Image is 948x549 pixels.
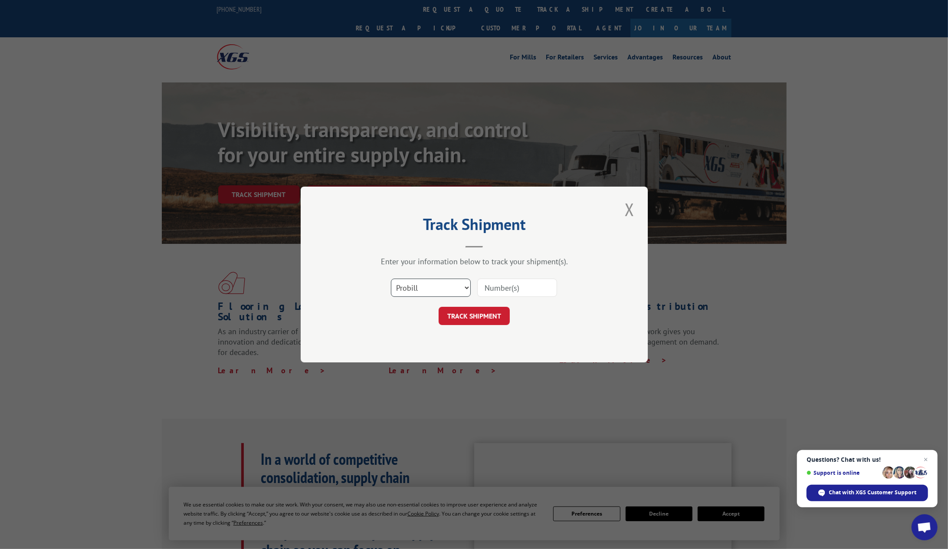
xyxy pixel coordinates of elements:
div: Enter your information below to track your shipment(s). [344,256,604,266]
span: Chat with XGS Customer Support [829,489,917,496]
span: Support is online [807,470,879,476]
input: Number(s) [477,279,557,297]
h2: Track Shipment [344,218,604,235]
span: Questions? Chat with us! [807,456,928,463]
button: TRACK SHIPMENT [439,307,510,325]
button: Close modal [622,197,637,221]
span: Chat with XGS Customer Support [807,485,928,501]
a: Open chat [912,514,938,540]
